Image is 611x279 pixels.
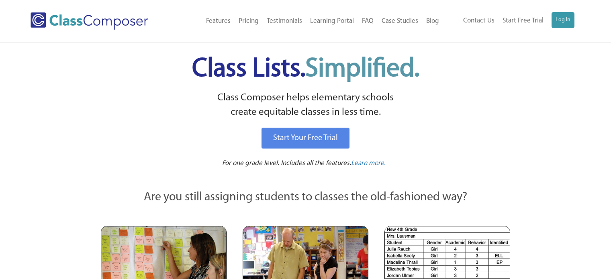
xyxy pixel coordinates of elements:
a: Start Your Free Trial [262,128,349,149]
nav: Header Menu [443,12,574,30]
a: Pricing [235,12,263,30]
a: Features [202,12,235,30]
a: Testimonials [263,12,306,30]
a: Learning Portal [306,12,358,30]
p: Class Composer helps elementary schools create equitable classes in less time. [100,91,512,120]
span: Class Lists. [192,56,419,82]
a: Blog [422,12,443,30]
nav: Header Menu [174,12,443,30]
a: Contact Us [459,12,499,30]
a: Learn more. [351,159,386,169]
img: Class Composer [31,12,148,30]
span: Start Your Free Trial [273,134,338,142]
a: Log In [552,12,574,28]
p: Are you still assigning students to classes the old-fashioned way? [101,189,511,206]
span: For one grade level. Includes all the features. [222,160,351,167]
a: Start Free Trial [499,12,548,30]
span: Learn more. [351,160,386,167]
a: Case Studies [378,12,422,30]
a: FAQ [358,12,378,30]
span: Simplified. [305,56,419,82]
